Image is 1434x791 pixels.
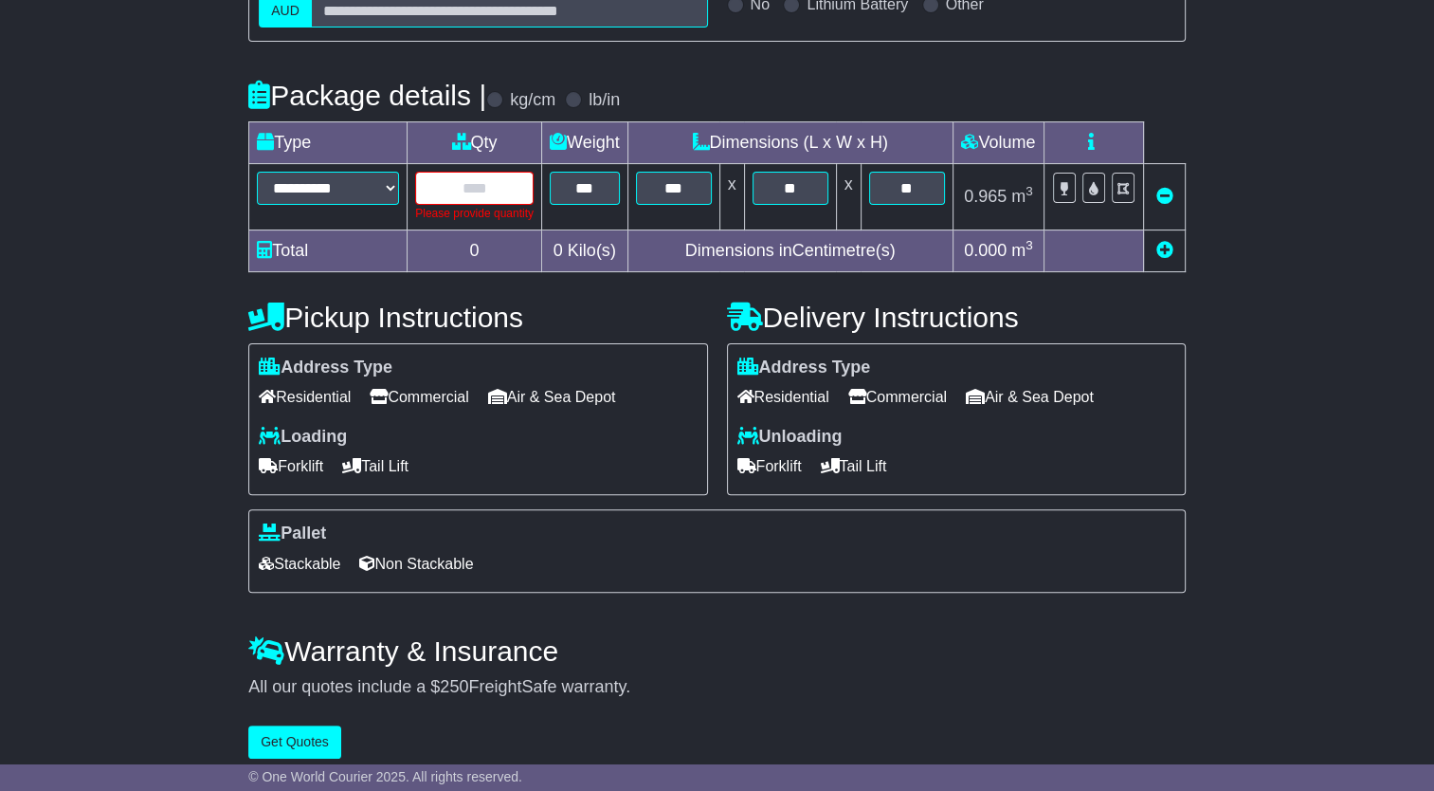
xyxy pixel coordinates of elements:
td: Volume [953,121,1044,163]
span: Commercial [370,382,468,412]
span: Air & Sea Depot [966,382,1094,412]
a: Add new item [1155,241,1172,260]
td: x [836,163,861,230]
span: 0.000 [964,241,1007,260]
label: Unloading [737,427,843,448]
label: kg/cm [510,90,555,111]
span: © One World Courier 2025. All rights reserved. [248,769,522,784]
label: Address Type [259,358,392,378]
h4: Package details | [248,80,486,111]
a: Remove this item [1155,187,1172,206]
label: Address Type [737,358,871,378]
span: Residential [259,382,351,412]
td: Dimensions (L x W x H) [627,121,953,163]
span: 0 [554,241,563,260]
span: Commercial [848,382,947,412]
td: Kilo(s) [541,230,627,271]
span: Stackable [259,549,340,579]
label: Pallet [259,524,326,544]
td: x [719,163,744,230]
td: Dimensions in Centimetre(s) [627,230,953,271]
label: Loading [259,427,347,448]
div: Please provide quantity [415,205,534,222]
sup: 3 [1026,184,1033,198]
span: 0.965 [964,187,1007,206]
sup: 3 [1026,238,1033,252]
td: Qty [408,121,542,163]
button: Get Quotes [248,726,341,759]
td: 0 [408,230,542,271]
span: Air & Sea Depot [488,382,616,412]
label: lb/in [589,90,620,111]
span: Tail Lift [342,451,408,481]
td: Total [249,230,408,271]
h4: Delivery Instructions [727,302,1186,333]
h4: Pickup Instructions [248,302,707,333]
span: 250 [440,677,468,696]
span: Non Stackable [359,549,473,579]
span: Residential [737,382,829,412]
td: Weight [541,121,627,163]
span: Forklift [259,451,323,481]
h4: Warranty & Insurance [248,635,1186,667]
td: Type [249,121,408,163]
div: All our quotes include a $ FreightSafe warranty. [248,677,1186,698]
span: m [1011,241,1033,260]
span: m [1011,187,1033,206]
span: Tail Lift [821,451,887,481]
span: Forklift [737,451,802,481]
